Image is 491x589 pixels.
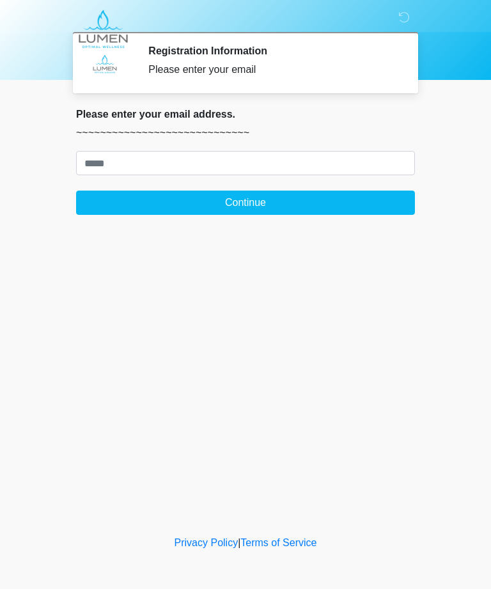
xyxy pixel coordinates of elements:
a: | [238,537,240,548]
h2: Please enter your email address. [76,108,415,120]
img: Agent Avatar [86,45,124,83]
button: Continue [76,191,415,215]
div: Please enter your email [148,62,396,77]
p: ~~~~~~~~~~~~~~~~~~~~~~~~~~~~~ [76,125,415,141]
a: Privacy Policy [175,537,238,548]
img: LUMEN Optimal Wellness Logo [63,10,143,49]
a: Terms of Service [240,537,316,548]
